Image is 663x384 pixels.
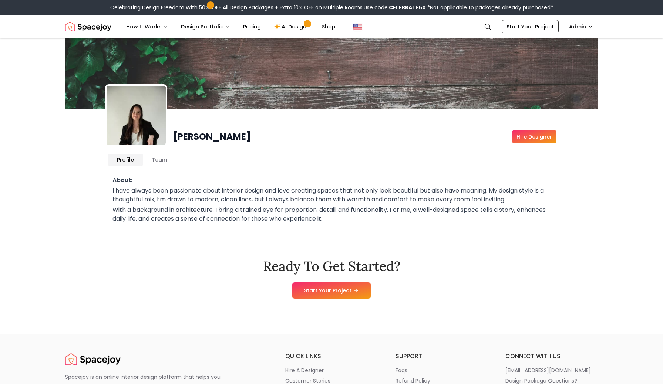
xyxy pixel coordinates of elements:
img: Grazia cover image [65,38,598,109]
span: Use code: [364,4,426,11]
img: Spacejoy Logo [65,19,111,34]
a: hire a designer [285,367,378,374]
p: [EMAIL_ADDRESS][DOMAIN_NAME] [505,367,591,374]
a: Shop [316,19,341,34]
div: Celebrating Design Freedom With 50% OFF All Design Packages + Extra 10% OFF on Multiple Rooms. [110,4,553,11]
a: Hire Designer [512,130,556,143]
p: hire a designer [285,367,324,374]
b: CELEBRATE50 [389,4,426,11]
h6: support [396,352,488,361]
a: Spacejoy [65,19,111,34]
button: Team [143,154,176,166]
a: AI Design [268,19,314,34]
button: Profile [108,154,143,166]
p: With a background in architecture, I bring a trained eye for proportion, detail, and functionalit... [112,205,551,223]
button: Design Portfolio [175,19,236,34]
button: Admin [565,20,598,33]
p: I have always been passionate about interior design and love creating spaces that not only look b... [112,186,551,204]
h2: Ready To Get Started? [263,259,400,273]
button: How It Works [120,19,174,34]
a: [EMAIL_ADDRESS][DOMAIN_NAME] [505,367,598,374]
span: *Not applicable to packages already purchased* [426,4,553,11]
img: Spacejoy Logo [65,352,121,367]
h3: About: [112,176,551,185]
h1: [PERSON_NAME] [173,131,251,143]
a: Start Your Project [292,282,371,299]
a: Pricing [237,19,267,34]
h6: quick links [285,352,378,361]
img: United States [353,22,362,31]
img: designer [107,86,166,145]
a: Spacejoy [65,352,121,367]
nav: Global [65,15,598,38]
p: faqs [396,367,407,374]
a: Start Your Project [502,20,559,33]
a: faqs [396,367,488,374]
nav: Main [120,19,341,34]
h6: connect with us [505,352,598,361]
